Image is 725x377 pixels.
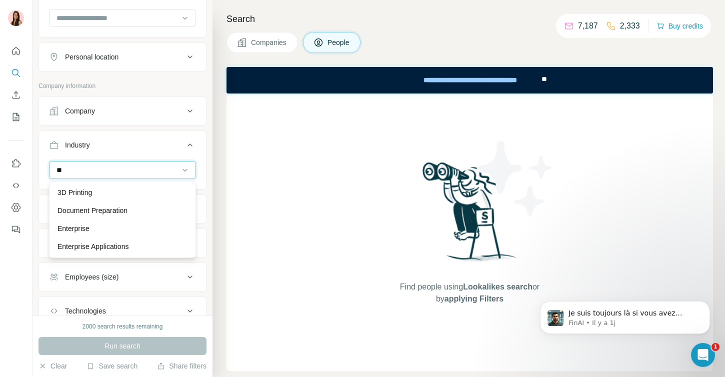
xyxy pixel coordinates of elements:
[43,38,172,47] p: Message from FinAI, sent Il y a 1j
[389,281,549,305] span: Find people using or by
[57,205,127,215] p: Document Preparation
[86,361,137,371] button: Save search
[57,223,89,233] p: Enterprise
[39,231,206,255] button: Annual revenue ($)
[65,52,118,62] div: Personal location
[8,176,24,194] button: Use Surfe API
[8,42,24,60] button: Quick start
[65,272,118,282] div: Employees (size)
[65,106,95,116] div: Company
[418,159,522,271] img: Surfe Illustration - Woman searching with binoculars
[8,220,24,238] button: Feedback
[463,282,532,291] span: Lookalikes search
[620,20,640,32] p: 2,333
[38,361,67,371] button: Clear
[39,265,206,289] button: Employees (size)
[57,241,128,251] p: Enterprise Applications
[8,86,24,104] button: Enrich CSV
[327,37,350,47] span: People
[65,140,90,150] div: Industry
[226,67,713,93] iframe: Banner
[8,108,24,126] button: My lists
[39,133,206,161] button: Industry
[444,294,503,303] span: applying Filters
[39,197,206,221] button: HQ location
[578,20,598,32] p: 7,187
[8,10,24,26] img: Avatar
[525,280,725,350] iframe: Intercom notifications message
[39,99,206,123] button: Company
[470,133,560,223] img: Surfe Illustration - Stars
[8,198,24,216] button: Dashboard
[43,29,165,77] span: Je suis toujours là si vous avez besoin d'aide pour ce que vous souhaitez tester. Voulez-vous m'e...
[656,19,703,33] button: Buy credits
[57,187,92,197] p: 3D Printing
[8,64,24,82] button: Search
[82,322,163,331] div: 2000 search results remaining
[39,299,206,323] button: Technologies
[251,37,287,47] span: Companies
[8,154,24,172] button: Use Surfe on LinkedIn
[38,81,206,90] p: Company information
[711,343,719,351] span: 1
[157,361,206,371] button: Share filters
[39,45,206,69] button: Personal location
[65,306,106,316] div: Technologies
[691,343,715,367] iframe: Intercom live chat
[226,12,713,26] h4: Search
